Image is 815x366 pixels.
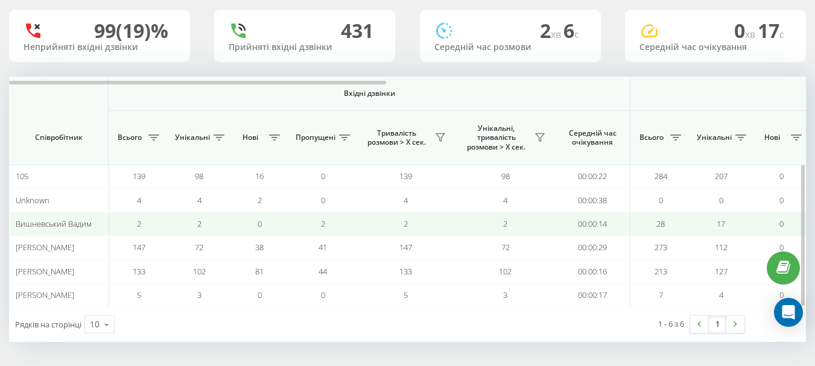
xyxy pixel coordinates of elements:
[296,133,335,142] span: Пропущені
[779,289,784,300] span: 0
[195,242,203,253] span: 72
[503,289,507,300] span: 3
[258,218,262,229] span: 0
[564,128,621,147] span: Середній час очікування
[697,133,732,142] span: Унікальні
[555,259,630,283] td: 00:00:16
[235,133,265,142] span: Нові
[197,289,201,300] span: 3
[779,171,784,181] span: 0
[15,319,81,330] span: Рядків на сторінці
[779,195,784,206] span: 0
[90,318,100,330] div: 10
[321,218,325,229] span: 2
[555,283,630,307] td: 00:00:17
[655,242,667,253] span: 273
[133,242,145,253] span: 147
[719,289,723,300] span: 4
[16,195,49,206] span: Unknown
[319,266,327,277] span: 44
[503,218,507,229] span: 2
[757,133,787,142] span: Нові
[255,266,264,277] span: 81
[175,133,210,142] span: Унікальні
[715,242,728,253] span: 112
[655,266,667,277] span: 213
[16,218,92,229] span: Вишневський Вадим
[197,195,201,206] span: 4
[404,218,408,229] span: 2
[555,188,630,212] td: 00:00:38
[779,28,784,41] span: c
[715,266,728,277] span: 127
[503,195,507,206] span: 4
[501,171,510,181] span: 98
[16,266,74,277] span: [PERSON_NAME]
[258,195,262,206] span: 2
[341,19,373,42] div: 431
[659,195,663,206] span: 0
[197,218,201,229] span: 2
[461,124,531,152] span: Унікальні, тривалість розмови > Х сек.
[719,195,723,206] span: 0
[19,133,98,142] span: Співробітник
[193,266,206,277] span: 102
[551,28,563,41] span: хв
[745,28,758,41] span: хв
[636,133,667,142] span: Всього
[319,242,327,253] span: 41
[133,266,145,277] span: 133
[574,28,579,41] span: c
[779,242,784,253] span: 0
[16,289,74,300] span: [PERSON_NAME]
[137,289,141,300] span: 5
[563,17,579,43] span: 6
[540,17,563,43] span: 2
[659,289,663,300] span: 7
[229,42,381,52] div: Прийняті вхідні дзвінки
[24,42,176,52] div: Неприйняті вхідні дзвінки
[137,218,141,229] span: 2
[321,195,325,206] span: 0
[555,212,630,236] td: 00:00:14
[734,17,758,43] span: 0
[658,318,684,330] div: 1 - 6 з 6
[639,42,791,52] div: Середній час очікування
[434,42,586,52] div: Середній час розмови
[16,171,28,181] span: 105
[133,171,145,181] span: 139
[708,316,726,333] a: 1
[399,171,412,181] span: 139
[255,242,264,253] span: 38
[555,165,630,188] td: 00:00:22
[555,236,630,259] td: 00:00:29
[399,266,412,277] span: 133
[258,289,262,300] span: 0
[655,171,667,181] span: 284
[321,171,325,181] span: 0
[115,133,145,142] span: Всього
[656,218,665,229] span: 28
[140,89,598,98] span: Вхідні дзвінки
[362,128,431,147] span: Тривалість розмови > Х сек.
[195,171,203,181] span: 98
[499,266,512,277] span: 102
[501,242,510,253] span: 72
[137,195,141,206] span: 4
[774,298,803,327] div: Open Intercom Messenger
[758,17,784,43] span: 17
[255,171,264,181] span: 16
[399,242,412,253] span: 147
[779,218,784,229] span: 0
[404,195,408,206] span: 4
[16,242,74,253] span: [PERSON_NAME]
[404,289,408,300] span: 5
[715,171,728,181] span: 207
[321,289,325,300] span: 0
[717,218,725,229] span: 17
[94,19,168,42] div: 99 (19)%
